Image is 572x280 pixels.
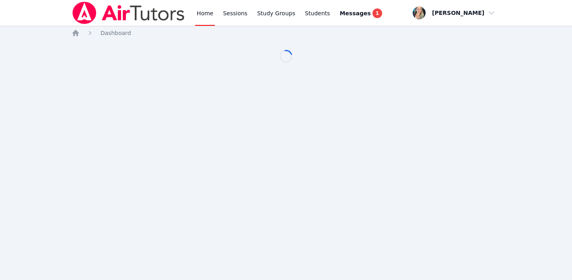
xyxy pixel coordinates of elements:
[101,29,131,37] a: Dashboard
[339,9,370,17] span: Messages
[72,29,501,37] nav: Breadcrumb
[101,30,131,36] span: Dashboard
[72,2,185,24] img: Air Tutors
[372,8,382,18] span: 1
